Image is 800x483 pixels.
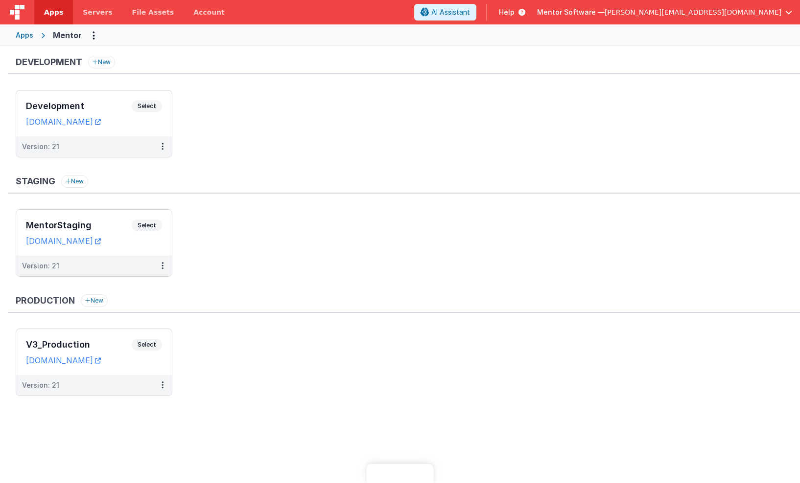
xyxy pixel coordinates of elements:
[132,100,162,112] span: Select
[537,7,792,17] button: Mentor Software — [PERSON_NAME][EMAIL_ADDRESS][DOMAIN_NAME]
[81,294,108,307] button: New
[83,7,112,17] span: Servers
[22,380,59,390] div: Version: 21
[537,7,605,17] span: Mentor Software —
[26,220,132,230] h3: MentorStaging
[53,29,82,41] div: Mentor
[16,30,33,40] div: Apps
[605,7,781,17] span: [PERSON_NAME][EMAIL_ADDRESS][DOMAIN_NAME]
[44,7,63,17] span: Apps
[16,57,82,67] h3: Development
[132,220,162,231] span: Select
[88,56,115,68] button: New
[86,27,101,43] button: Options
[132,339,162,351] span: Select
[22,142,59,152] div: Version: 21
[22,261,59,271] div: Version: 21
[61,175,88,188] button: New
[26,117,101,127] a: [DOMAIN_NAME]
[26,236,101,246] a: [DOMAIN_NAME]
[499,7,515,17] span: Help
[431,7,470,17] span: AI Assistant
[414,4,476,21] button: AI Assistant
[26,101,132,111] h3: Development
[16,176,55,186] h3: Staging
[26,340,132,350] h3: V3_Production
[26,355,101,365] a: [DOMAIN_NAME]
[132,7,174,17] span: File Assets
[16,296,75,306] h3: Production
